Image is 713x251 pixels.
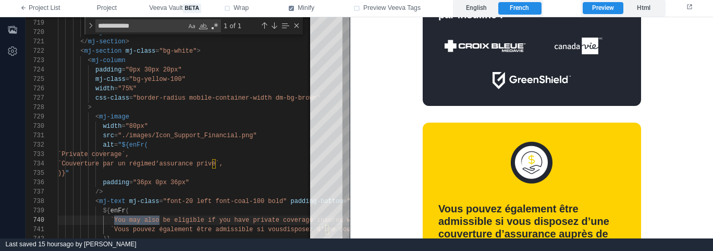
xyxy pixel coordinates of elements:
[65,170,69,177] span: "
[26,159,44,169] div: 734
[118,132,256,139] span: "./images/Icon_Support_Financial.png"
[110,226,283,233] span: `Vous pouvez également être admissible si vous
[84,47,121,55] span: mj-section
[140,217,144,224] span: ·
[26,225,44,234] div: 741
[97,4,117,13] span: Project
[26,150,44,159] div: 733
[498,2,541,15] label: French
[26,206,44,216] div: 739
[283,226,459,233] span: disposez d’une couverture d’assurance auprès de
[99,113,129,121] span: mj-image
[260,21,268,30] div: Previous Match (⇧Enter)
[26,234,44,244] div: 742
[129,29,133,36] span: >
[26,140,44,150] div: 732
[298,4,314,13] span: Minify
[26,197,44,206] div: 738
[103,132,114,139] span: src
[103,179,129,186] span: padding
[26,46,44,56] div: 722
[198,21,208,31] div: Match Whole Word (⌥⌘W)
[26,122,44,131] div: 730
[163,198,287,205] span: "font-20 left font-coal-100 bold"
[95,94,129,102] span: css-class
[121,66,125,74] span: =
[26,187,44,197] div: 737
[583,2,623,15] label: Preview
[95,188,103,196] span: />
[88,29,95,36] span: </
[95,76,126,83] span: mj-class
[114,141,118,149] span: =
[92,57,126,64] span: mj-column
[155,47,159,55] span: =
[26,178,44,187] div: 736
[126,207,129,214] span: (
[96,20,186,32] textarea: Find
[26,75,44,84] div: 725
[58,151,129,158] span: `Private coverage`,
[144,217,332,224] span: also be eligible if you have private coverage insu
[26,112,44,122] div: 729
[223,19,259,32] div: 1 of 1
[149,4,201,13] span: Veeva Vault
[26,84,44,93] div: 726
[455,2,498,15] label: English
[88,38,126,45] span: mj-section
[95,85,114,92] span: width
[292,21,301,30] div: Close (Escape)
[110,207,126,214] span: enFr
[26,103,44,112] div: 728
[126,38,129,45] span: >
[103,207,110,214] span: ${
[350,17,713,238] iframe: preview
[129,76,186,83] span: "bg-yellow-100"
[26,18,44,28] div: 719
[88,104,92,111] span: >
[363,4,421,13] span: Preview Veeva Tags
[623,2,663,15] label: Html
[110,217,126,224] span: `You
[133,94,321,102] span: "border-radius mobile-container-width dm-bg-brown"
[88,57,92,64] span: <
[210,21,220,31] div: Use Regular Expression (⌥⌘R)
[291,198,343,205] span: padding-bottom
[159,216,160,225] textarea: Editor content;Press Alt+F1 for Accessibility Options.
[114,85,118,92] span: =
[126,47,156,55] span: mj-class
[80,38,88,45] span: </
[183,4,201,13] span: beta
[196,47,200,55] span: >
[159,198,163,205] span: =
[121,123,125,130] span: =
[129,179,133,186] span: =
[129,217,141,224] span: may
[233,4,249,13] span: Wrap
[118,141,148,149] span: "${enFr(
[126,66,182,74] span: "0px 30px 20px"
[95,198,99,205] span: <
[103,235,110,243] span: )}
[26,37,44,46] div: 721
[26,93,44,103] div: 727
[159,47,196,55] span: "bg-white"
[126,123,148,130] span: "80px"
[95,113,99,121] span: <
[26,28,44,37] div: 720
[95,66,121,74] span: padding
[114,132,118,139] span: =
[99,198,125,205] span: mj-text
[103,123,121,130] span: width
[129,94,133,102] span: =
[26,169,44,178] div: 735
[58,160,152,168] span: `Couverture par un régime
[279,20,291,31] div: Find in Selection (⌥⌘L)
[86,17,95,34] div: Toggle Replace
[80,47,84,55] span: <
[187,21,197,31] div: Match Case (⌥⌘C)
